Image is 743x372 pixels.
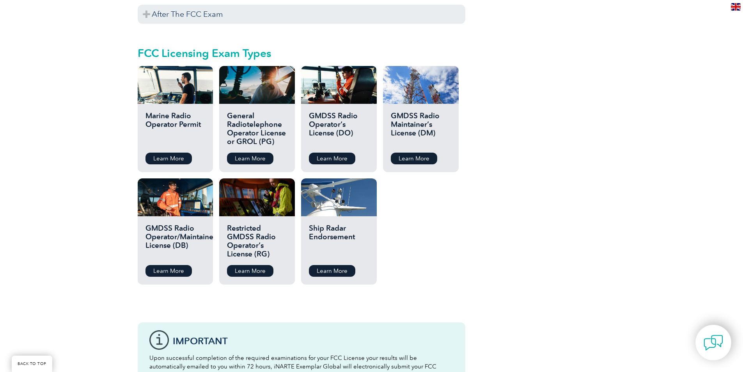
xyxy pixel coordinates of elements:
a: Learn More [145,153,192,164]
h2: GMDSS Radio Maintainer’s License (DM) [391,112,450,147]
h2: Restricted GMDSS Radio Operator’s License (RG) [227,224,287,259]
h2: GMDSS Radio Operator/Maintainer License (DB) [145,224,205,259]
h2: Ship Radar Endorsement [309,224,369,259]
a: Learn More [227,153,273,164]
a: Learn More [391,153,437,164]
a: Learn More [145,265,192,277]
h3: After The FCC Exam [138,5,465,24]
h2: Marine Radio Operator Permit [145,112,205,147]
img: en [731,3,741,11]
h2: FCC Licensing Exam Types [138,47,465,59]
h2: General Radiotelephone Operator License or GROL (PG) [227,112,287,147]
a: BACK TO TOP [12,356,52,372]
img: contact-chat.png [704,333,723,352]
h2: GMDSS Radio Operator’s License (DO) [309,112,369,147]
a: Learn More [309,153,355,164]
h3: IMPORTANT [173,336,454,346]
a: Learn More [227,265,273,277]
a: Learn More [309,265,355,277]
